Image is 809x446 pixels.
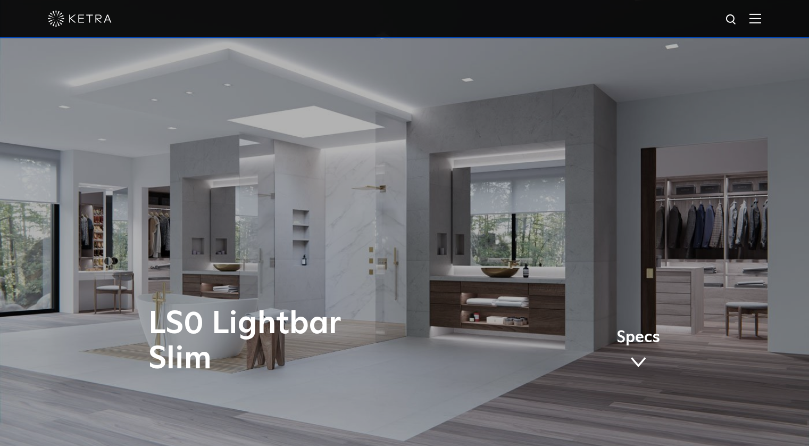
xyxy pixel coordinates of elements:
[148,307,449,377] h1: LS0 Lightbar Slim
[749,13,761,23] img: Hamburger%20Nav.svg
[48,11,112,27] img: ketra-logo-2019-white
[725,13,738,27] img: search icon
[616,330,660,371] a: Specs
[616,330,660,345] span: Specs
